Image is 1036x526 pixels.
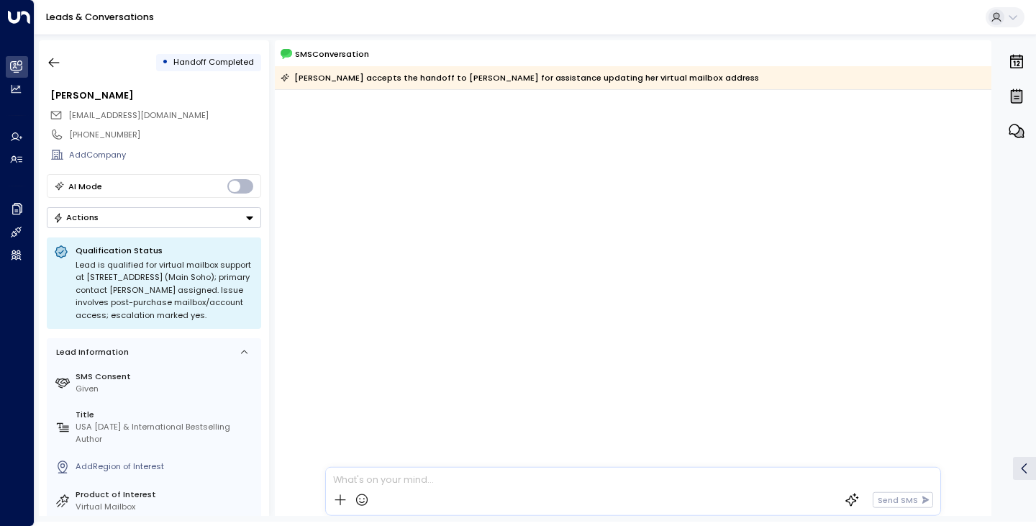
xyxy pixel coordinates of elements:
[281,71,759,85] div: [PERSON_NAME] accepts the handoff to [PERSON_NAME] for assistance updating her virtual mailbox ad...
[47,207,261,228] button: Actions
[46,11,154,23] a: Leads & Conversations
[76,461,256,473] div: AddRegion of Interest
[295,47,369,60] span: SMS Conversation
[76,409,256,421] label: Title
[76,383,256,395] div: Given
[76,259,254,322] div: Lead is qualified for virtual mailbox support at [STREET_ADDRESS] (Main Soho); primary contact [P...
[47,207,261,228] div: Button group with a nested menu
[53,212,99,222] div: Actions
[76,421,256,445] div: USA [DATE] & International Bestselling Author
[76,371,256,383] label: SMS Consent
[50,89,260,102] div: [PERSON_NAME]
[76,245,254,256] p: Qualification Status
[69,129,260,141] div: [PHONE_NUMBER]
[173,56,254,68] span: Handoff Completed
[76,489,256,501] label: Product of Interest
[68,109,209,121] span: [EMAIL_ADDRESS][DOMAIN_NAME]
[68,109,209,122] span: gracecallawaywriter@gmail.com
[162,52,168,73] div: •
[68,179,102,194] div: AI Mode
[69,149,260,161] div: AddCompany
[76,501,256,513] div: Virtual Mailbox
[52,346,129,358] div: Lead Information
